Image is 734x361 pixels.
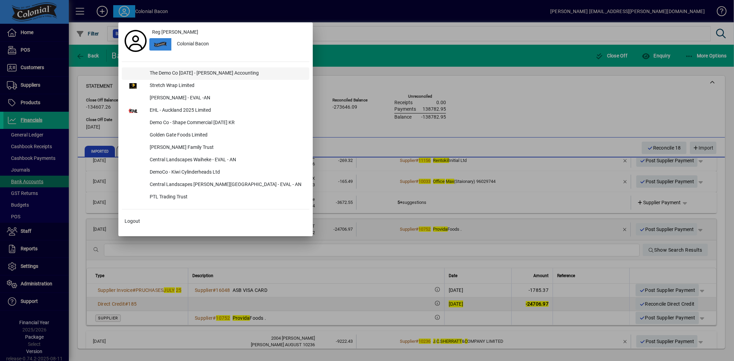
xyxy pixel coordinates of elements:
[122,80,309,92] button: Stretch Wrap Limited
[152,29,198,36] span: Reg [PERSON_NAME]
[144,105,309,117] div: EHL - Auckland 2025 Limited
[122,129,309,142] button: Golden Gate Foods Limited
[171,38,309,51] div: Colonial Bacon
[144,80,309,92] div: Stretch Wrap Limited
[144,92,309,105] div: [PERSON_NAME] - EVAL -AN
[149,38,309,51] button: Colonial Bacon
[144,67,309,80] div: The Demo Co [DATE] - [PERSON_NAME] Accounting
[144,191,309,204] div: PTL Trading Trust
[122,142,309,154] button: [PERSON_NAME] Family Trust
[122,215,309,227] button: Logout
[122,191,309,204] button: PTL Trading Trust
[122,92,309,105] button: [PERSON_NAME] - EVAL -AN
[122,67,309,80] button: The Demo Co [DATE] - [PERSON_NAME] Accounting
[144,117,309,129] div: Demo Co - Shape Commercial [DATE] KR
[144,142,309,154] div: [PERSON_NAME] Family Trust
[122,105,309,117] button: EHL - Auckland 2025 Limited
[122,179,309,191] button: Central Landscapes [PERSON_NAME][GEOGRAPHIC_DATA] - EVAL - AN
[122,154,309,166] button: Central Landscapes Waiheke - EVAL - AN
[122,35,149,47] a: Profile
[149,26,309,38] a: Reg [PERSON_NAME]
[125,218,140,225] span: Logout
[144,154,309,166] div: Central Landscapes Waiheke - EVAL - AN
[122,166,309,179] button: DemoCo - Kiwi Cylinderheads Ltd
[144,179,309,191] div: Central Landscapes [PERSON_NAME][GEOGRAPHIC_DATA] - EVAL - AN
[144,129,309,142] div: Golden Gate Foods Limited
[144,166,309,179] div: DemoCo - Kiwi Cylinderheads Ltd
[122,117,309,129] button: Demo Co - Shape Commercial [DATE] KR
